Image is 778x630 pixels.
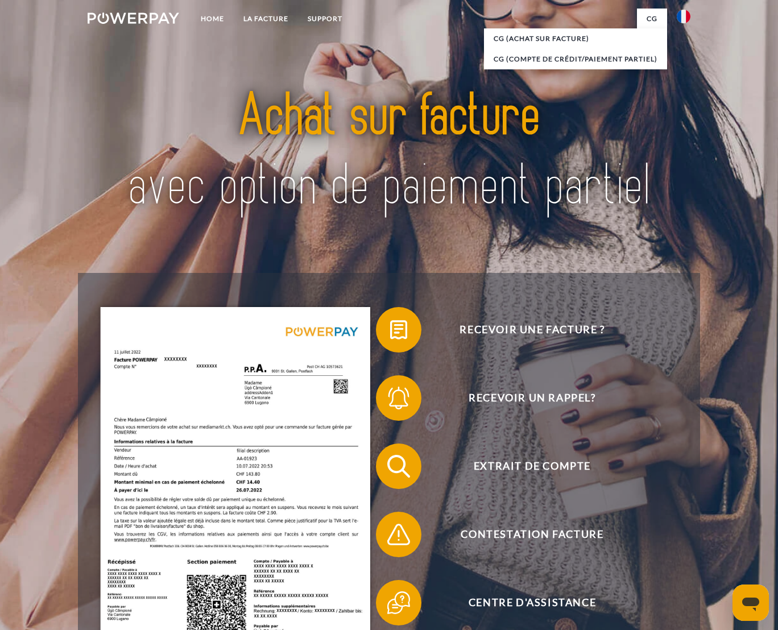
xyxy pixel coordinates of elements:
[234,9,298,29] a: LA FACTURE
[393,512,672,557] span: Contestation Facture
[393,580,672,625] span: Centre d'assistance
[384,452,413,480] img: qb_search.svg
[637,9,667,29] a: CG
[484,28,667,49] a: CG (achat sur facture)
[393,375,672,421] span: Recevoir un rappel?
[384,588,413,617] img: qb_help.svg
[733,585,769,621] iframe: Bouton de lancement de la fenêtre de messagerie
[117,63,661,241] img: title-powerpay_fr.svg
[191,9,234,29] a: Home
[384,384,413,412] img: qb_bell.svg
[376,307,672,353] button: Recevoir une facture ?
[393,307,672,353] span: Recevoir une facture ?
[677,10,690,23] img: fr
[484,49,667,69] a: CG (Compte de crédit/paiement partiel)
[376,580,672,625] button: Centre d'assistance
[384,316,413,344] img: qb_bill.svg
[376,375,672,421] button: Recevoir un rappel?
[88,13,179,24] img: logo-powerpay-white.svg
[384,520,413,549] img: qb_warning.svg
[376,444,672,489] button: Extrait de compte
[393,444,672,489] span: Extrait de compte
[298,9,352,29] a: Support
[376,512,672,557] button: Contestation Facture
